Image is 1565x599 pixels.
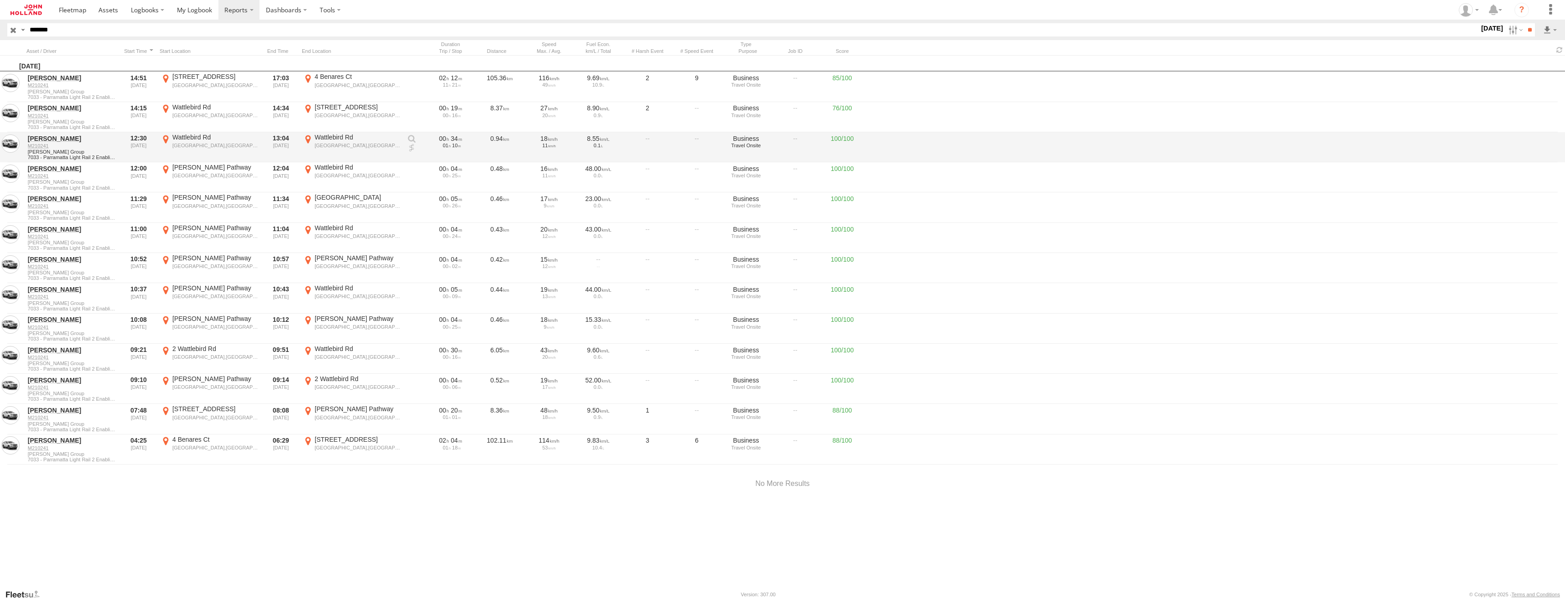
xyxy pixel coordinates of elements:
[28,94,116,100] span: Filter Results to this Group
[439,135,449,142] span: 00
[264,345,298,373] div: 09:51 [DATE]
[725,233,767,239] div: Travel Onsite
[28,149,116,155] span: [PERSON_NAME] Group
[121,254,156,282] div: 10:52 [DATE]
[315,103,401,111] div: [STREET_ADDRESS]
[28,245,116,251] span: Filter Results to this Group
[315,263,401,269] div: [GEOGRAPHIC_DATA],[GEOGRAPHIC_DATA]
[1,195,20,213] a: View Asset in Asset Management
[429,225,472,233] div: [242s] 09/09/2025 11:00 - 09/09/2025 11:04
[302,193,402,222] label: Click to View Event Location
[528,173,570,178] div: 11
[121,72,156,101] div: 14:51 [DATE]
[28,315,116,324] a: [PERSON_NAME]
[725,294,767,299] div: Travel Onsite
[439,74,449,82] span: 02
[528,82,570,88] div: 49
[172,72,259,81] div: [STREET_ADDRESS]
[172,324,259,330] div: [GEOGRAPHIC_DATA],[GEOGRAPHIC_DATA]
[28,225,116,233] a: [PERSON_NAME]
[302,103,402,131] label: Click to View Event Location
[264,193,298,222] div: 11:34 [DATE]
[577,294,620,299] div: 0.0
[725,74,767,82] div: Business
[172,375,259,383] div: [PERSON_NAME] Pathway
[28,285,116,294] a: [PERSON_NAME]
[725,315,767,324] div: Business
[625,72,670,101] div: 2
[528,203,570,208] div: 9
[439,195,449,202] span: 00
[528,225,570,233] div: 20
[528,324,570,330] div: 9
[28,445,116,451] a: M210241
[528,134,570,143] div: 18
[5,590,47,599] a: Visit our Website
[577,346,620,354] div: 9.60
[822,284,863,312] div: 100/100
[822,48,863,54] div: Score
[452,143,461,148] span: 10
[160,224,260,252] label: Click to View Event Location
[577,285,620,294] div: 44.00
[302,72,402,101] label: Click to View Event Location
[302,254,402,282] label: Click to View Event Location
[315,284,401,292] div: Wattlebird Rd
[302,405,402,433] label: Click to View Event Location
[28,270,116,275] span: [PERSON_NAME] Group
[28,104,116,112] a: [PERSON_NAME]
[264,254,298,282] div: 10:57 [DATE]
[577,233,620,239] div: 0.0
[172,354,259,360] div: [GEOGRAPHIC_DATA],[GEOGRAPHIC_DATA]
[121,345,156,373] div: 09:21 [DATE]
[302,345,402,373] label: Click to View Event Location
[439,165,449,172] span: 00
[451,226,462,233] span: 04
[439,316,449,323] span: 00
[725,113,767,118] div: Travel Onsite
[577,143,620,148] div: 0.1
[315,193,401,201] div: [GEOGRAPHIC_DATA]
[172,163,259,171] div: [PERSON_NAME] Pathway
[725,195,767,203] div: Business
[19,23,26,36] label: Search Query
[172,293,259,299] div: [GEOGRAPHIC_DATA],[GEOGRAPHIC_DATA]
[477,315,523,343] div: 0.46
[429,165,472,173] div: [246s] 09/09/2025 12:00 - 09/09/2025 12:04
[452,354,461,360] span: 16
[121,193,156,222] div: 11:29 [DATE]
[121,133,156,161] div: 12:30 [DATE]
[577,134,620,143] div: 8.55
[725,255,767,263] div: Business
[264,224,298,252] div: 11:04 [DATE]
[315,345,401,353] div: Wattlebird Rd
[725,165,767,173] div: Business
[528,74,570,82] div: 116
[452,203,461,208] span: 26
[429,134,472,143] div: [2042s] 09/09/2025 12:30 - 09/09/2025 13:04
[315,72,401,81] div: 4 Benares Ct
[160,254,260,282] label: Click to View Event Location
[121,103,156,131] div: 14:15 [DATE]
[477,254,523,282] div: 0.42
[121,48,156,54] div: Click to Sort
[1,376,20,394] a: View Asset in Asset Management
[121,284,156,312] div: 10:37 [DATE]
[528,255,570,263] div: 15
[439,346,449,354] span: 00
[121,224,156,252] div: 11:00 [DATE]
[28,119,116,124] span: [PERSON_NAME] Group
[439,256,449,263] span: 00
[1554,46,1565,54] span: Refresh
[822,72,863,101] div: 85/100
[28,203,116,209] a: M210241
[725,324,767,330] div: Travel Onsite
[315,254,401,262] div: [PERSON_NAME] Pathway
[725,203,767,208] div: Travel Onsite
[28,124,116,130] span: Filter Results to this Group
[822,103,863,131] div: 76/100
[477,345,523,373] div: 6.05
[160,284,260,312] label: Click to View Event Location
[725,143,767,148] div: Travel Onsite
[822,315,863,343] div: 100/100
